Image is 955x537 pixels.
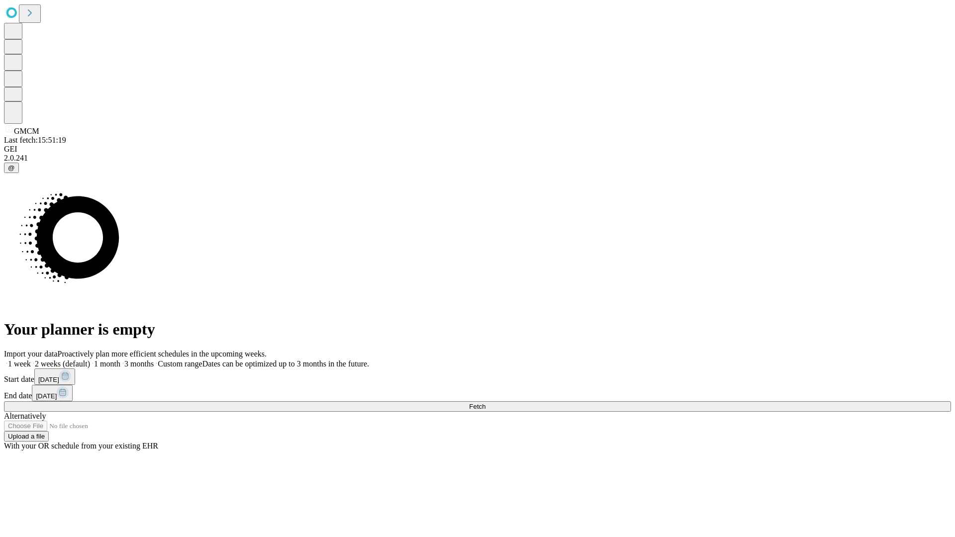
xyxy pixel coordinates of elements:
[158,359,202,368] span: Custom range
[4,320,951,339] h1: Your planner is empty
[4,145,951,154] div: GEI
[8,164,15,172] span: @
[32,385,73,401] button: [DATE]
[469,403,485,410] span: Fetch
[4,412,46,420] span: Alternatively
[4,136,66,144] span: Last fetch: 15:51:19
[8,359,31,368] span: 1 week
[35,359,90,368] span: 2 weeks (default)
[4,163,19,173] button: @
[4,350,58,358] span: Import your data
[34,368,75,385] button: [DATE]
[38,376,59,383] span: [DATE]
[4,431,49,442] button: Upload a file
[94,359,120,368] span: 1 month
[58,350,267,358] span: Proactively plan more efficient schedules in the upcoming weeks.
[202,359,369,368] span: Dates can be optimized up to 3 months in the future.
[4,368,951,385] div: Start date
[36,392,57,400] span: [DATE]
[14,127,39,135] span: GMCM
[4,385,951,401] div: End date
[4,442,158,450] span: With your OR schedule from your existing EHR
[124,359,154,368] span: 3 months
[4,154,951,163] div: 2.0.241
[4,401,951,412] button: Fetch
